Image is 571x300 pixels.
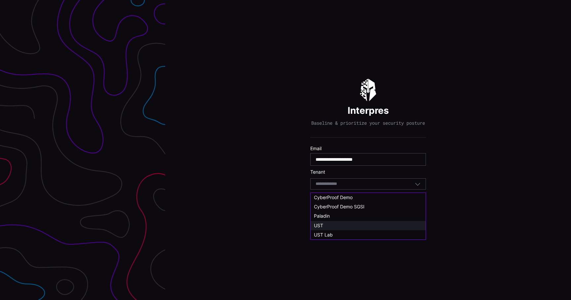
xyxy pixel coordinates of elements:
[310,146,426,151] label: Email
[314,232,333,237] span: UST Lab
[314,223,323,228] span: UST
[311,120,425,126] p: Baseline & prioritize your security posture
[314,204,364,209] span: CyberProof Demo SGSI
[314,213,330,219] span: Paladin
[415,181,421,187] button: Toggle options menu
[310,169,426,175] label: Tenant
[348,105,389,116] h1: Interpres
[314,194,353,200] span: CyberProof Demo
